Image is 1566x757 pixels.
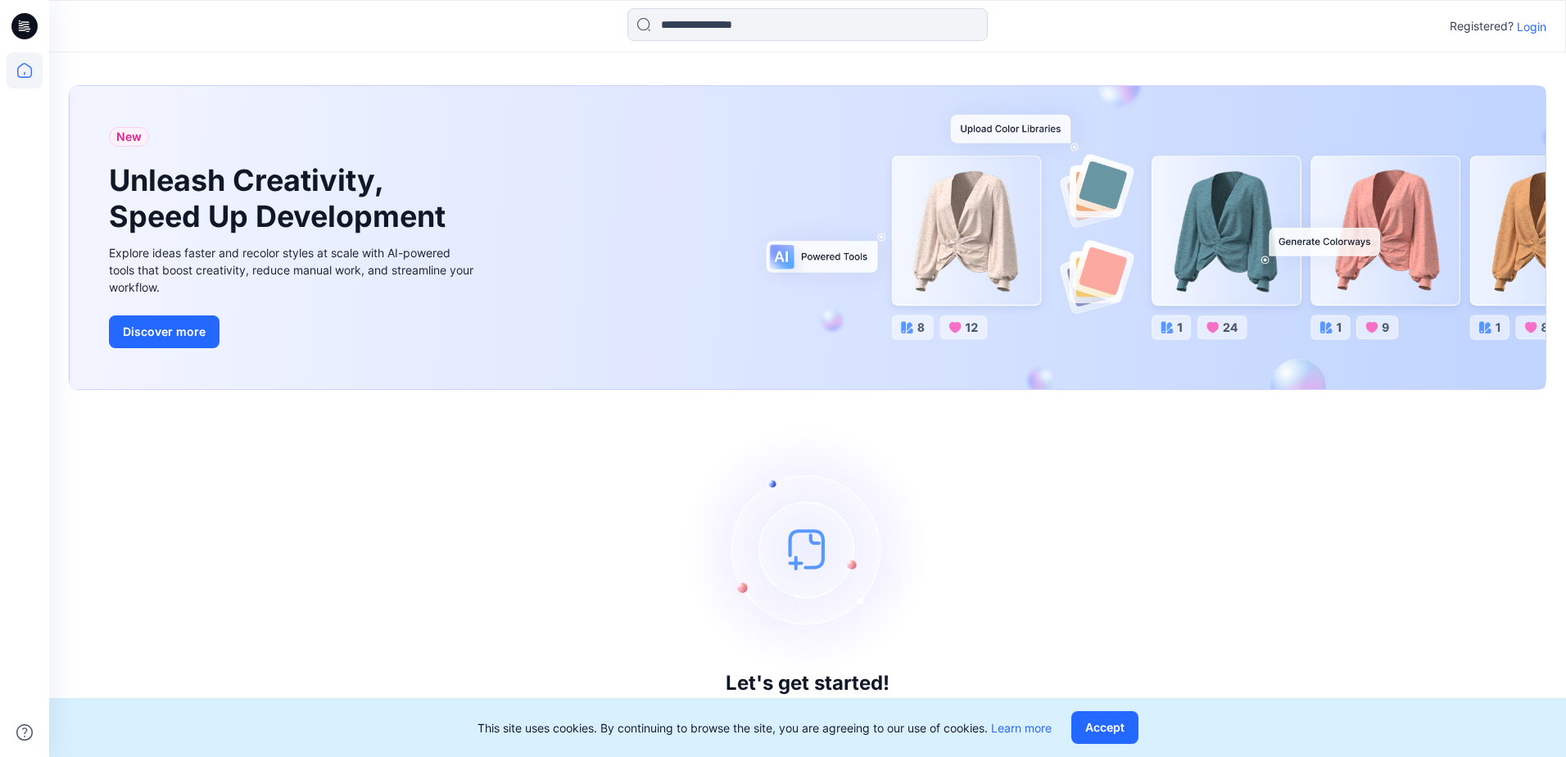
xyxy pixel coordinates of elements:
button: Accept [1071,711,1138,744]
span: New [116,127,142,147]
a: Discover more [109,315,477,348]
img: empty-state-image.svg [685,426,930,672]
p: Login [1517,18,1546,35]
a: Learn more [991,721,1052,735]
h1: Unleash Creativity, Speed Up Development [109,163,453,233]
p: Registered? [1450,16,1514,36]
button: Discover more [109,315,220,348]
p: This site uses cookies. By continuing to browse the site, you are agreeing to our use of cookies. [477,719,1052,737]
div: Explore ideas faster and recolor styles at scale with AI-powered tools that boost creativity, red... [109,244,477,296]
h3: Let's get started! [726,672,889,695]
